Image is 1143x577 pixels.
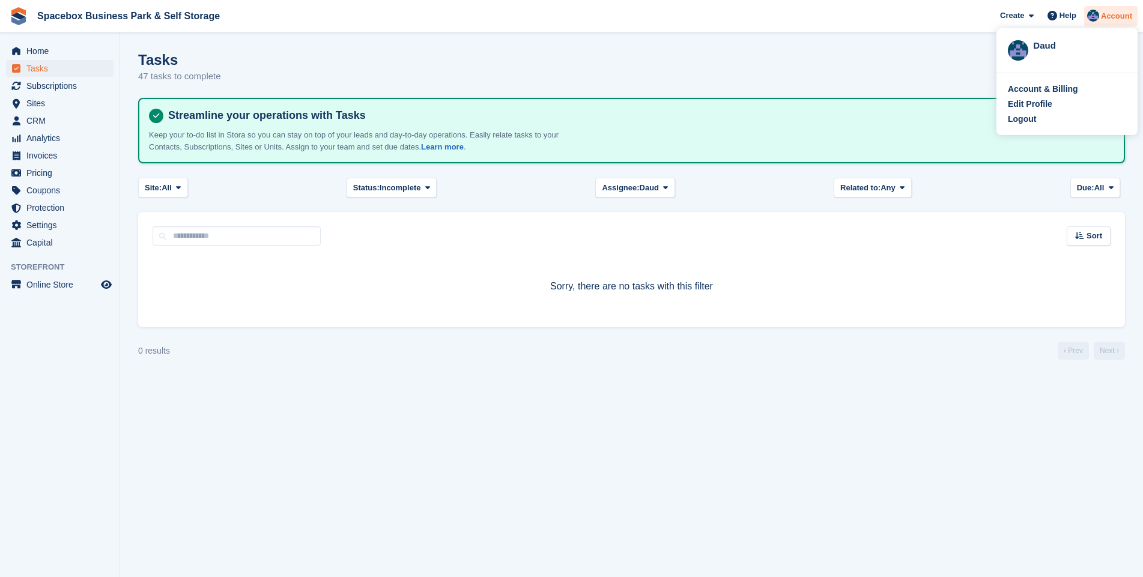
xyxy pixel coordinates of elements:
[1087,10,1099,22] img: Daud
[138,178,188,198] button: Site: All
[1008,98,1052,110] div: Edit Profile
[26,60,99,77] span: Tasks
[138,52,221,68] h1: Tasks
[26,43,99,59] span: Home
[6,199,114,216] a: menu
[421,142,464,151] a: Learn more
[6,77,114,94] a: menu
[1008,83,1078,95] div: Account & Billing
[11,261,120,273] span: Storefront
[26,130,99,147] span: Analytics
[640,182,659,194] span: Daud
[6,276,114,293] a: menu
[1087,230,1102,242] span: Sort
[26,276,99,293] span: Online Store
[6,112,114,129] a: menu
[6,43,114,59] a: menu
[138,345,170,357] div: 0 results
[6,60,114,77] a: menu
[1008,40,1028,61] img: Daud
[1101,10,1132,22] span: Account
[1094,342,1125,360] a: Next
[1060,10,1076,22] span: Help
[26,77,99,94] span: Subscriptions
[1070,178,1120,198] button: Due: All
[138,70,221,83] p: 47 tasks to complete
[26,95,99,112] span: Sites
[26,199,99,216] span: Protection
[26,112,99,129] span: CRM
[347,178,437,198] button: Status: Incomplete
[353,182,380,194] span: Status:
[6,130,114,147] a: menu
[881,182,896,194] span: Any
[6,217,114,234] a: menu
[1077,182,1094,194] span: Due:
[1033,39,1126,50] div: Daud
[380,182,421,194] span: Incomplete
[840,182,881,194] span: Related to:
[26,165,99,181] span: Pricing
[163,109,1114,122] h4: Streamline your operations with Tasks
[834,178,911,198] button: Related to: Any
[6,165,114,181] a: menu
[1008,113,1126,125] a: Logout
[1008,83,1126,95] a: Account & Billing
[162,182,172,194] span: All
[1008,98,1126,110] a: Edit Profile
[6,147,114,164] a: menu
[26,217,99,234] span: Settings
[602,182,639,194] span: Assignee:
[26,147,99,164] span: Invoices
[595,178,675,198] button: Assignee: Daud
[26,182,99,199] span: Coupons
[10,7,28,25] img: stora-icon-8386f47178a22dfd0bd8f6a31ec36ba5ce8667c1dd55bd0f319d3a0aa187defe.svg
[26,234,99,251] span: Capital
[153,279,1111,294] p: Sorry, there are no tasks with this filter
[99,277,114,292] a: Preview store
[32,6,225,26] a: Spacebox Business Park & Self Storage
[6,182,114,199] a: menu
[1008,113,1036,125] div: Logout
[1094,182,1105,194] span: All
[149,129,569,153] p: Keep your to-do list in Stora so you can stay on top of your leads and day-to-day operations. Eas...
[1058,342,1089,360] a: Previous
[6,95,114,112] a: menu
[145,182,162,194] span: Site:
[1000,10,1024,22] span: Create
[6,234,114,251] a: menu
[1055,342,1127,360] nav: Page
